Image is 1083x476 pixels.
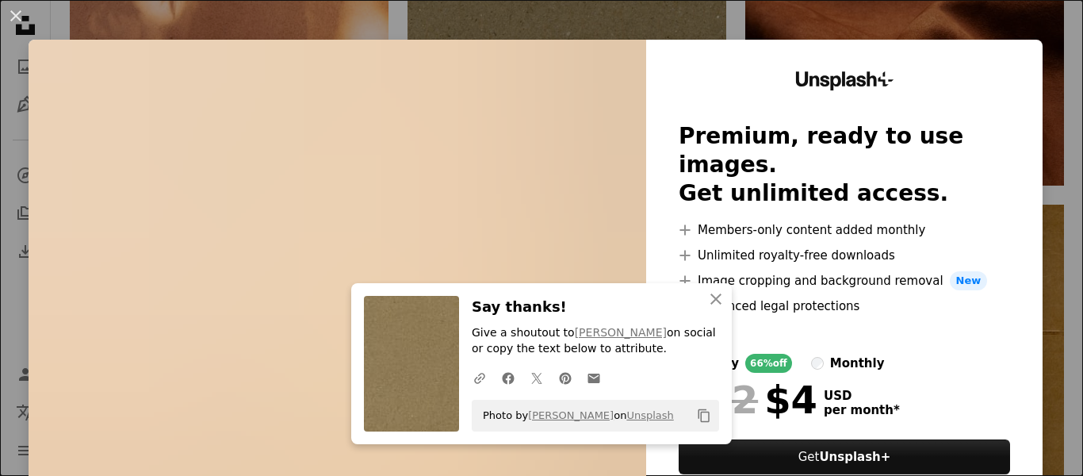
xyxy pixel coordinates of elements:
li: Members-only content added monthly [679,221,1010,240]
a: [PERSON_NAME] [575,326,667,339]
p: Give a shoutout to on social or copy the text below to attribute. [472,325,719,357]
h2: Premium, ready to use images. Get unlimited access. [679,122,1010,208]
span: New [950,271,988,290]
a: Share over email [580,362,608,393]
span: USD [824,389,900,403]
div: 66% off [745,354,792,373]
button: GetUnsplash+ [679,440,1010,474]
h3: Say thanks! [472,296,719,319]
div: monthly [830,354,885,373]
strong: Unsplash+ [819,450,890,464]
input: monthly [811,357,824,370]
button: Copy to clipboard [691,402,718,429]
a: Unsplash [626,409,673,421]
a: Share on Twitter [522,362,551,393]
li: Enhanced legal protections [679,297,1010,316]
div: $4 [679,379,817,420]
a: Share on Facebook [494,362,522,393]
li: Image cropping and background removal [679,271,1010,290]
a: [PERSON_NAME] [528,409,614,421]
span: per month * [824,403,900,417]
li: Unlimited royalty-free downloads [679,246,1010,265]
a: Share on Pinterest [551,362,580,393]
span: Photo by on [475,403,674,428]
